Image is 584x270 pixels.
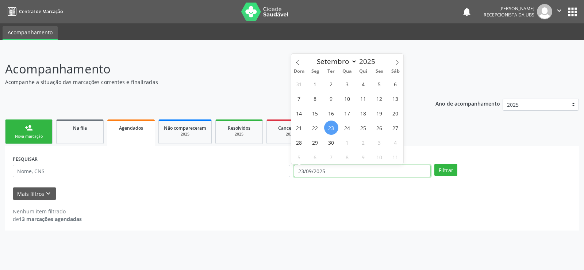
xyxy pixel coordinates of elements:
button: apps [566,5,579,18]
a: Acompanhamento [3,26,58,40]
span: Setembro 8, 2025 [308,91,322,106]
span: Outubro 3, 2025 [372,135,387,149]
button: notifications [462,7,472,17]
span: Setembro 6, 2025 [388,77,403,91]
span: Setembro 25, 2025 [356,121,370,135]
span: Resolvidos [228,125,250,131]
span: Outubro 8, 2025 [340,150,354,164]
input: Selecione um intervalo [294,165,431,177]
span: Setembro 7, 2025 [292,91,306,106]
span: Setembro 18, 2025 [356,106,370,120]
span: Agendados [119,125,143,131]
span: Agosto 31, 2025 [292,77,306,91]
span: Central de Marcação [19,8,63,15]
span: Setembro 11, 2025 [356,91,370,106]
span: Setembro 5, 2025 [372,77,387,91]
div: person_add [25,124,33,132]
span: Não compareceram [164,125,206,131]
div: Nenhum item filtrado [13,208,82,215]
span: Setembro 9, 2025 [324,91,338,106]
div: [PERSON_NAME] [484,5,534,12]
span: Outubro 1, 2025 [340,135,354,149]
span: Setembro 27, 2025 [388,121,403,135]
img: img [537,4,552,19]
span: Setembro 12, 2025 [372,91,387,106]
span: Setembro 3, 2025 [340,77,354,91]
span: Setembro 15, 2025 [308,106,322,120]
i: keyboard_arrow_down [44,190,52,198]
span: Setembro 21, 2025 [292,121,306,135]
div: 2025 [272,132,308,137]
input: Nome, CNS [13,165,290,177]
div: 2025 [164,132,206,137]
button: Mais filtroskeyboard_arrow_down [13,187,56,200]
span: Outubro 11, 2025 [388,150,403,164]
span: Outubro 10, 2025 [372,150,387,164]
p: Acompanhamento [5,60,407,78]
a: Central de Marcação [5,5,63,18]
span: Setembro 30, 2025 [324,135,338,149]
span: Dom [291,69,307,74]
span: Outubro 5, 2025 [292,150,306,164]
p: Acompanhe a situação das marcações correntes e finalizadas [5,78,407,86]
span: Seg [307,69,323,74]
span: Setembro 26, 2025 [372,121,387,135]
button:  [552,4,566,19]
span: Qui [355,69,371,74]
span: Setembro 17, 2025 [340,106,354,120]
span: Qua [339,69,355,74]
span: Setembro 16, 2025 [324,106,338,120]
span: Setembro 20, 2025 [388,106,403,120]
span: Setembro 13, 2025 [388,91,403,106]
span: Sáb [387,69,403,74]
span: Outubro 9, 2025 [356,150,370,164]
span: Setembro 1, 2025 [308,77,322,91]
span: Setembro 23, 2025 [324,121,338,135]
span: Outubro 4, 2025 [388,135,403,149]
span: Na fila [73,125,87,131]
span: Setembro 28, 2025 [292,135,306,149]
label: PESQUISAR [13,153,38,165]
span: Setembro 29, 2025 [308,135,322,149]
select: Month [314,56,357,66]
span: Outubro 2, 2025 [356,135,370,149]
div: 2025 [221,132,257,137]
input: Year [357,57,381,66]
span: Outubro 6, 2025 [308,150,322,164]
span: Outubro 7, 2025 [324,150,338,164]
span: Setembro 14, 2025 [292,106,306,120]
span: Setembro 2, 2025 [324,77,338,91]
span: Setembro 22, 2025 [308,121,322,135]
strong: 13 marcações agendadas [19,216,82,223]
p: Ano de acompanhamento [435,99,500,108]
span: Recepcionista da UBS [484,12,534,18]
div: Nova marcação [11,134,47,139]
span: Setembro 10, 2025 [340,91,354,106]
button: Filtrar [434,164,457,176]
span: Cancelados [278,125,303,131]
span: Setembro 4, 2025 [356,77,370,91]
span: Sex [371,69,387,74]
span: Ter [323,69,339,74]
div: de [13,215,82,223]
i:  [555,7,563,15]
span: Setembro 24, 2025 [340,121,354,135]
span: Setembro 19, 2025 [372,106,387,120]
